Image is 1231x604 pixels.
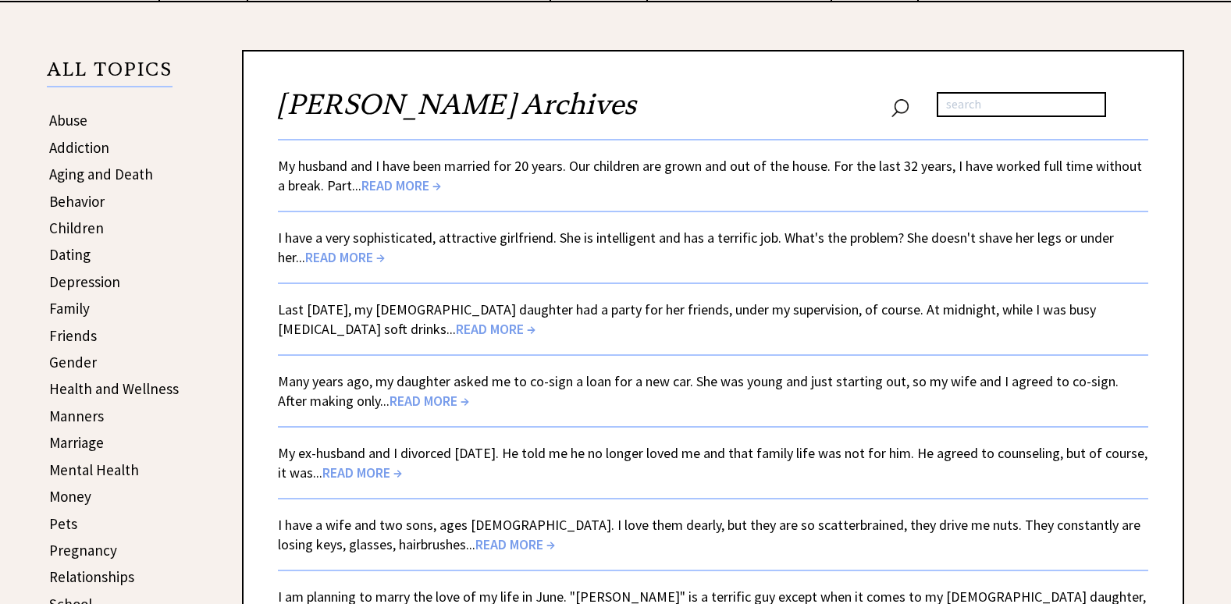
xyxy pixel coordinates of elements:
[278,229,1114,266] a: I have a very sophisticated, attractive girlfriend. She is intelligent and has a terrific job. Wh...
[49,487,91,506] a: Money
[47,61,173,87] p: ALL TOPICS
[49,192,105,211] a: Behavior
[937,92,1106,117] input: search
[49,353,97,371] a: Gender
[49,219,104,237] a: Children
[278,157,1142,194] a: My husband and I have been married for 20 years. Our children are grown and out of the house. For...
[361,176,441,194] span: READ MORE →
[278,372,1119,410] a: Many years ago, my daughter asked me to co-sign a loan for a new car. She was young and just star...
[278,516,1140,553] a: I have a wife and two sons, ages [DEMOGRAPHIC_DATA]. I love them dearly, but they are so scatterb...
[49,272,120,291] a: Depression
[49,407,104,425] a: Manners
[322,464,402,481] span: READ MORE →
[49,541,117,560] a: Pregnancy
[49,379,179,398] a: Health and Wellness
[49,326,97,345] a: Friends
[278,444,1147,481] a: My ex-husband and I divorced [DATE]. He told me he no longer loved me and that family life was no...
[49,165,153,183] a: Aging and Death
[891,95,909,118] img: search_nav.png
[49,460,139,479] a: Mental Health
[49,245,91,264] a: Dating
[305,248,385,266] span: READ MORE →
[475,535,555,553] span: READ MORE →
[278,300,1096,338] a: Last [DATE], my [DEMOGRAPHIC_DATA] daughter had a party for her friends, under my supervision, of...
[49,111,87,130] a: Abuse
[278,86,1148,139] h2: [PERSON_NAME] Archives
[49,433,104,452] a: Marriage
[49,514,77,533] a: Pets
[390,392,469,410] span: READ MORE →
[456,320,535,338] span: READ MORE →
[49,567,134,586] a: Relationships
[49,299,90,318] a: Family
[49,138,109,157] a: Addiction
